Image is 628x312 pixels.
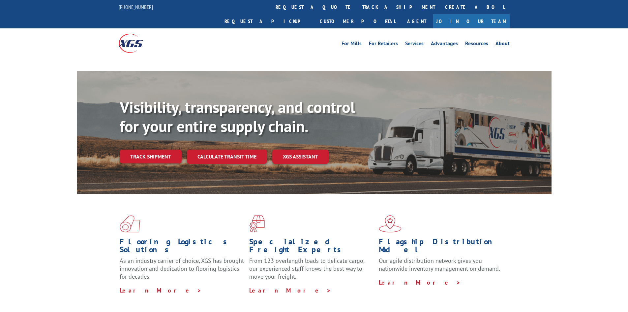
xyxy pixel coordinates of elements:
h1: Flooring Logistics Solutions [120,238,244,257]
a: Request a pickup [220,14,315,28]
img: xgs-icon-focused-on-flooring-red [249,215,265,232]
a: Learn More > [120,287,202,294]
a: Join Our Team [433,14,510,28]
a: Track shipment [120,150,182,163]
h1: Flagship Distribution Model [379,238,503,257]
a: For Retailers [369,41,398,48]
a: About [495,41,510,48]
a: For Mills [342,41,362,48]
a: Calculate transit time [187,150,267,164]
a: Advantages [431,41,458,48]
a: Resources [465,41,488,48]
p: From 123 overlength loads to delicate cargo, our experienced staff knows the best way to move you... [249,257,374,286]
a: Learn More > [379,279,461,286]
a: Services [405,41,424,48]
a: Agent [401,14,433,28]
span: As an industry carrier of choice, XGS has brought innovation and dedication to flooring logistics... [120,257,244,280]
a: Customer Portal [315,14,401,28]
a: Learn More > [249,287,331,294]
h1: Specialized Freight Experts [249,238,374,257]
b: Visibility, transparency, and control for your entire supply chain. [120,97,355,136]
a: [PHONE_NUMBER] [119,4,153,10]
img: xgs-icon-flagship-distribution-model-red [379,215,402,232]
a: XGS ASSISTANT [272,150,329,164]
img: xgs-icon-total-supply-chain-intelligence-red [120,215,140,232]
span: Our agile distribution network gives you nationwide inventory management on demand. [379,257,500,272]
